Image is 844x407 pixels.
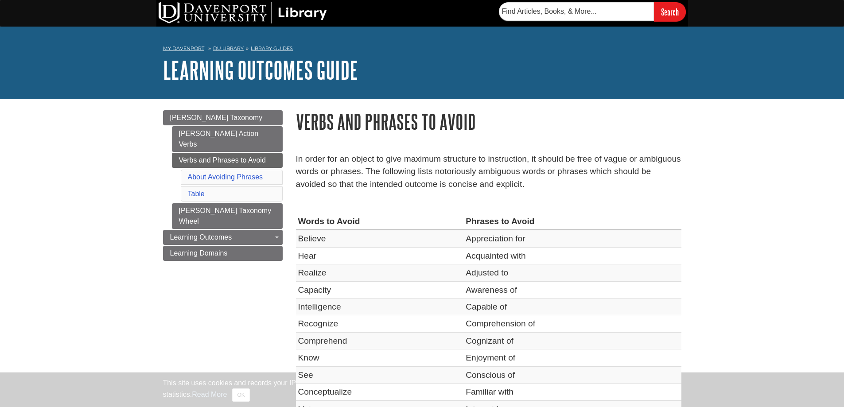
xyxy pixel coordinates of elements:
a: About Avoiding Phrases [188,173,263,181]
td: Comprehension of [463,315,681,332]
td: Capable of [463,298,681,315]
div: This site uses cookies and records your IP address for usage statistics. Additionally, we use Goo... [163,378,681,402]
th: Phrases to Avoid [463,213,681,230]
a: [PERSON_NAME] Taxonomy Wheel [172,203,283,229]
a: Learning Outcomes Guide [163,56,358,84]
a: Learning Outcomes [163,230,283,245]
td: Cognizant of [463,332,681,349]
th: Words to Avoid [296,213,464,230]
td: Capacity [296,281,464,298]
input: Search [654,2,686,21]
td: Familiar with [463,384,681,400]
td: Conceptualize [296,384,464,400]
h1: Verbs and Phrases to Avoid [296,110,681,133]
td: Adjusted to [463,264,681,281]
a: [PERSON_NAME] Action Verbs [172,126,283,152]
span: Learning Outcomes [170,233,232,241]
td: Know [296,349,464,366]
td: Hear [296,247,464,264]
a: Library Guides [251,45,293,51]
input: Find Articles, Books, & More... [499,2,654,21]
div: Guide Page Menu [163,110,283,261]
td: Awareness of [463,281,681,298]
td: Intelligence [296,298,464,315]
td: Realize [296,264,464,281]
td: Believe [296,230,464,247]
td: Comprehend [296,332,464,349]
td: Appreciation for [463,230,681,247]
td: Recognize [296,315,464,332]
span: Learning Domains [170,249,228,257]
form: Searches DU Library's articles, books, and more [499,2,686,21]
nav: breadcrumb [163,43,681,57]
p: In order for an object to give maximum structure to instruction, it should be free of vague or am... [296,153,681,191]
span: [PERSON_NAME] Taxonomy [170,114,263,121]
a: Table [188,190,205,198]
a: DU Library [213,45,244,51]
a: My Davenport [163,45,204,52]
td: Conscious of [463,366,681,383]
td: Acquainted with [463,247,681,264]
a: Read More [192,391,227,398]
td: See [296,366,464,383]
a: Learning Domains [163,246,283,261]
a: Verbs and Phrases to Avoid [172,153,283,168]
img: DU Library [159,2,327,23]
a: [PERSON_NAME] Taxonomy [163,110,283,125]
button: Close [232,388,249,402]
td: Enjoyment of [463,349,681,366]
